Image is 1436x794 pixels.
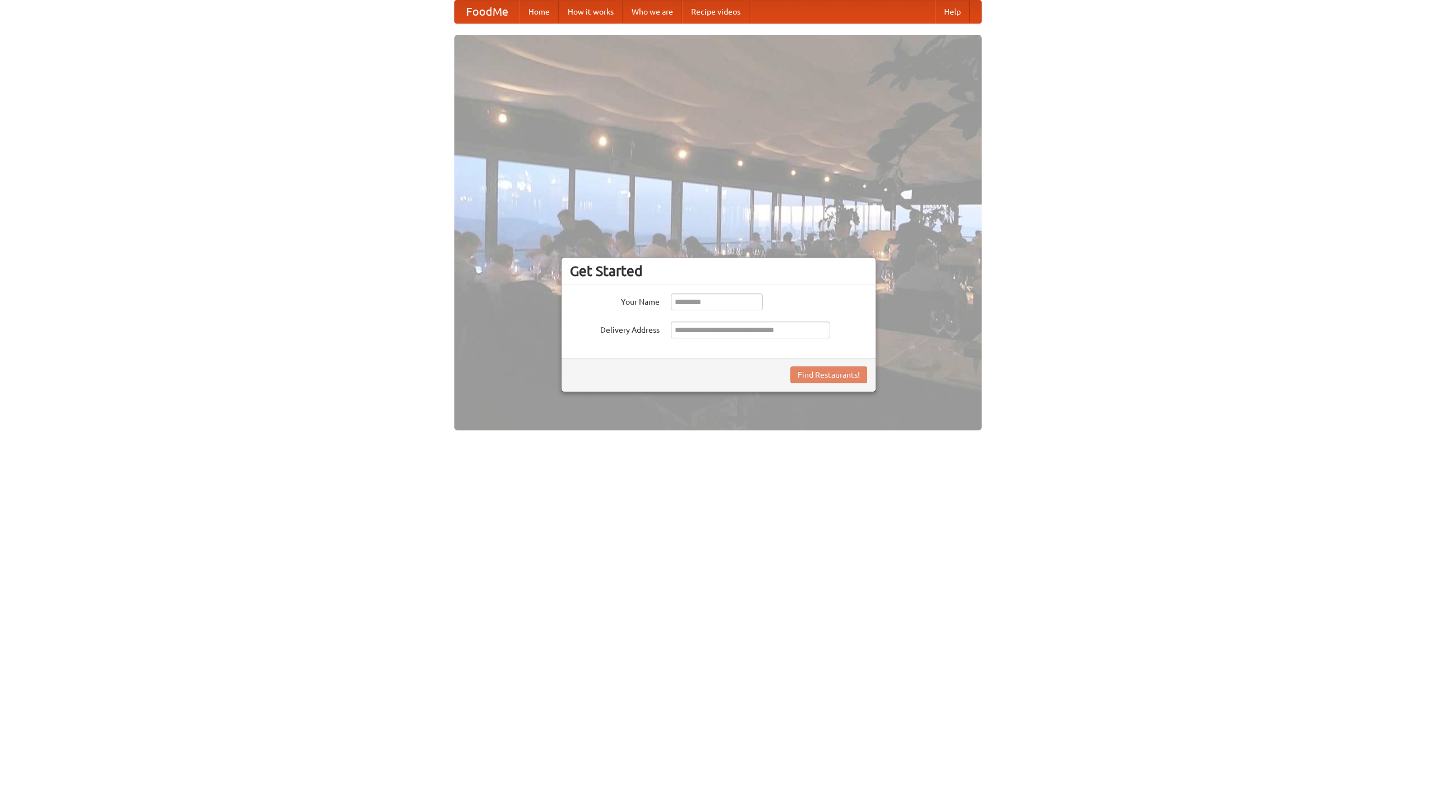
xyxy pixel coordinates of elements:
a: Home [519,1,559,23]
h3: Get Started [570,263,867,279]
label: Delivery Address [570,322,660,336]
a: Recipe videos [682,1,749,23]
label: Your Name [570,293,660,307]
a: How it works [559,1,623,23]
a: Help [935,1,970,23]
a: Who we are [623,1,682,23]
a: FoodMe [455,1,519,23]
button: Find Restaurants! [790,366,867,383]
